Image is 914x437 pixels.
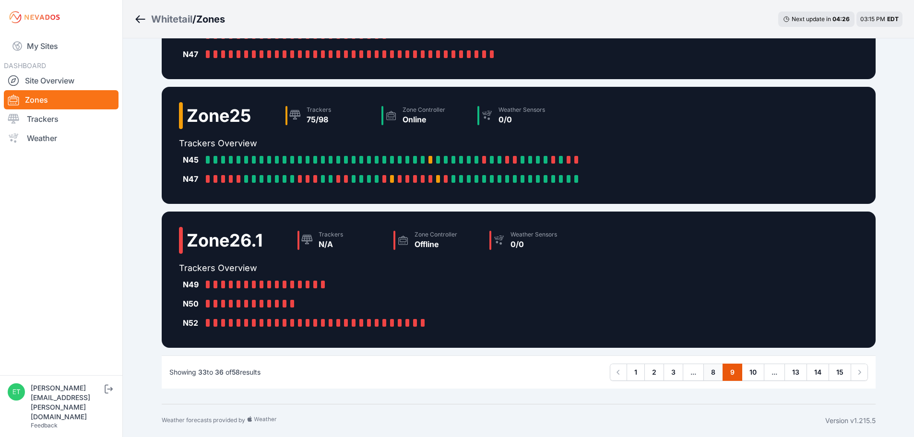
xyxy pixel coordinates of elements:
[8,10,61,25] img: Nevados
[887,15,899,23] span: EDT
[4,35,119,58] a: My Sites
[474,102,570,129] a: Weather Sensors0/0
[792,15,831,23] span: Next update in
[196,12,225,26] h3: Zones
[860,15,885,23] span: 03:15 PM
[183,279,202,290] div: N49
[179,261,582,275] h2: Trackers Overview
[742,364,764,381] a: 10
[825,416,876,425] div: Version v1.215.5
[4,109,119,129] a: Trackers
[829,364,851,381] a: 15
[415,238,457,250] div: Offline
[232,368,240,376] span: 58
[151,12,192,26] a: Whitetail
[307,114,331,125] div: 75/98
[832,15,850,23] div: 04 : 26
[192,12,196,26] span: /
[31,422,58,429] a: Feedback
[294,227,390,254] a: TrackersN/A
[215,368,224,376] span: 36
[644,364,664,381] a: 2
[282,102,378,129] a: Trackers75/98
[499,114,545,125] div: 0/0
[784,364,807,381] a: 13
[664,364,683,381] a: 3
[703,364,723,381] a: 8
[169,367,261,377] p: Showing to of results
[403,114,445,125] div: Online
[510,238,557,250] div: 0/0
[307,106,331,114] div: Trackers
[31,383,103,422] div: [PERSON_NAME][EMAIL_ADDRESS][PERSON_NAME][DOMAIN_NAME]
[4,90,119,109] a: Zones
[179,137,586,150] h2: Trackers Overview
[723,364,742,381] a: 9
[319,231,343,238] div: Trackers
[415,231,457,238] div: Zone Controller
[627,364,645,381] a: 1
[8,383,25,401] img: ethan.harte@nevados.solar
[183,317,202,329] div: N52
[134,7,225,32] nav: Breadcrumb
[187,231,263,250] h2: Zone 26.1
[198,368,207,376] span: 33
[486,227,582,254] a: Weather Sensors0/0
[183,298,202,309] div: N50
[4,61,46,70] span: DASHBOARD
[403,106,445,114] div: Zone Controller
[499,106,545,114] div: Weather Sensors
[510,231,557,238] div: Weather Sensors
[610,364,868,381] nav: Pagination
[683,364,704,381] span: ...
[183,173,202,185] div: N47
[183,154,202,165] div: N45
[4,129,119,148] a: Weather
[187,106,251,125] h2: Zone 25
[319,238,343,250] div: N/A
[183,48,202,60] div: N47
[162,416,825,425] div: Weather forecasts provided by
[4,71,119,90] a: Site Overview
[764,364,785,381] span: ...
[807,364,829,381] a: 14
